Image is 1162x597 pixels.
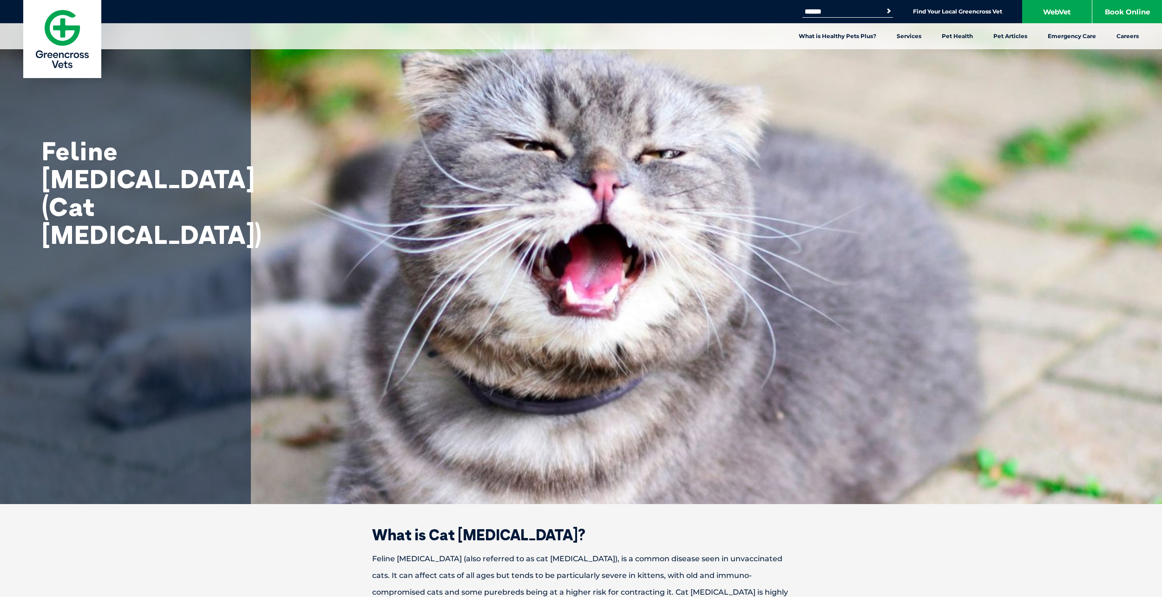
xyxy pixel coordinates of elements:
[1037,23,1106,49] a: Emergency Care
[42,137,228,249] h1: Feline [MEDICAL_DATA] (Cat [MEDICAL_DATA])
[983,23,1037,49] a: Pet Articles
[340,527,823,542] h2: What is Cat [MEDICAL_DATA]?
[886,23,932,49] a: Services
[913,8,1002,15] a: Find Your Local Greencross Vet
[884,7,893,16] button: Search
[932,23,983,49] a: Pet Health
[788,23,886,49] a: What is Healthy Pets Plus?
[1106,23,1149,49] a: Careers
